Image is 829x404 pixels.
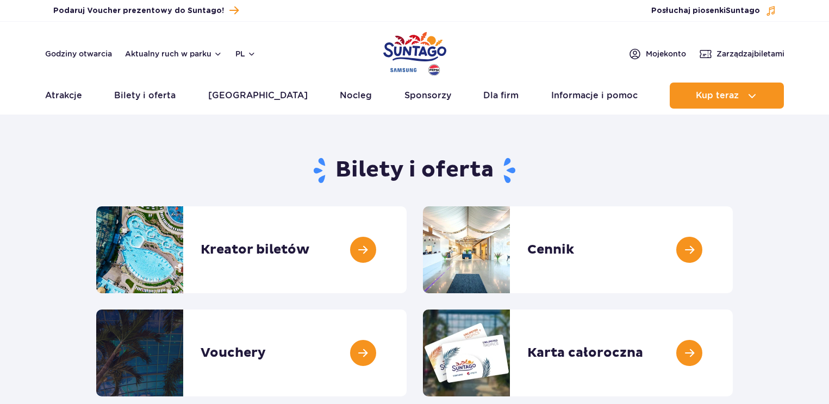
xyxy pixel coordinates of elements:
a: Godziny otwarcia [45,48,112,59]
a: Park of Poland [383,27,446,77]
a: Nocleg [340,83,372,109]
a: Bilety i oferta [114,83,176,109]
button: Aktualny ruch w parku [125,49,222,58]
button: Posłuchaj piosenkiSuntago [651,5,776,16]
a: Atrakcje [45,83,82,109]
a: Sponsorzy [404,83,451,109]
button: Kup teraz [670,83,784,109]
span: Posłuchaj piosenki [651,5,760,16]
span: Suntago [726,7,760,15]
a: [GEOGRAPHIC_DATA] [208,83,308,109]
a: Podaruj Voucher prezentowy do Suntago! [53,3,239,18]
a: Dla firm [483,83,519,109]
span: Zarządzaj biletami [716,48,784,59]
a: Zarządzajbiletami [699,47,784,60]
a: Mojekonto [628,47,686,60]
h1: Bilety i oferta [96,156,733,185]
span: Moje konto [646,48,686,59]
span: Podaruj Voucher prezentowy do Suntago! [53,5,224,16]
button: pl [235,48,256,59]
span: Kup teraz [696,91,739,100]
a: Informacje i pomoc [551,83,638,109]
